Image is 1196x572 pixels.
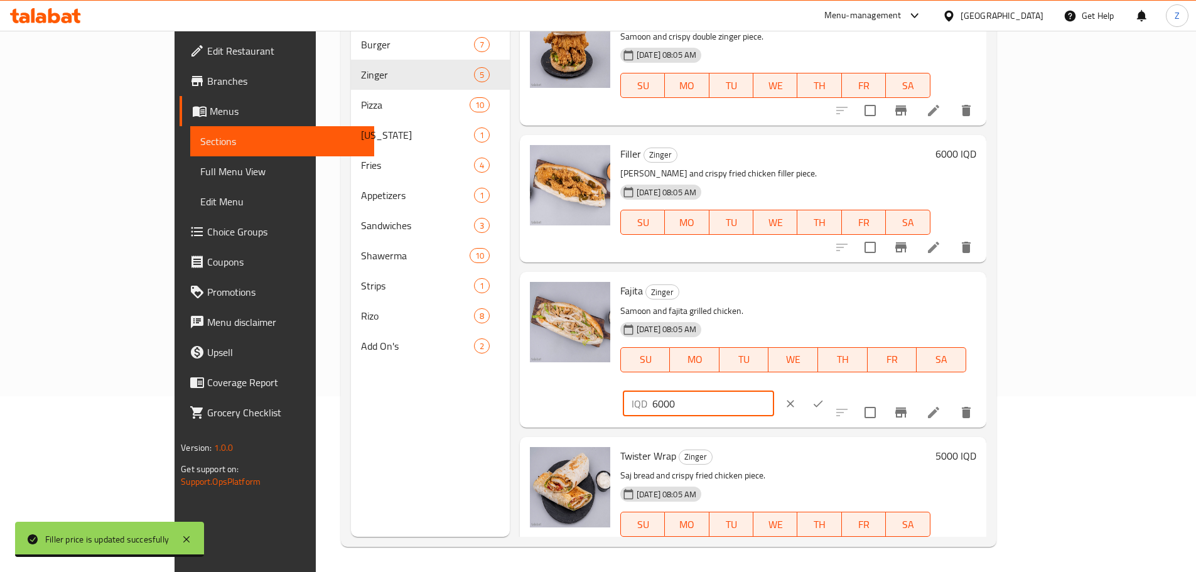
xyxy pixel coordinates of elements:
[361,97,470,112] span: Pizza
[922,350,961,369] span: SA
[802,77,836,95] span: TH
[470,99,489,111] span: 10
[361,338,474,353] span: Add On's
[207,73,364,89] span: Branches
[475,340,489,352] span: 2
[644,148,677,162] span: Zinger
[351,240,510,271] div: Shawerma10
[632,186,701,198] span: [DATE] 08:05 AM
[620,281,643,300] span: Fajita
[626,213,660,232] span: SU
[823,350,863,369] span: TH
[530,282,610,362] img: Fajita
[842,210,886,235] button: FR
[474,37,490,52] div: items
[361,127,474,143] span: [US_STATE]
[886,210,930,235] button: SA
[935,145,976,163] h6: 6000 IQD
[214,440,234,456] span: 1.0.0
[351,210,510,240] div: Sandwiches3
[180,397,374,428] a: Grocery Checklist
[652,391,774,416] input: Please enter price
[626,350,665,369] span: SU
[951,534,981,564] button: delete
[351,331,510,361] div: Add On's2
[351,180,510,210] div: Appetizers1
[891,77,925,95] span: SA
[620,73,665,98] button: SU
[768,347,818,372] button: WE
[632,49,701,61] span: [DATE] 08:05 AM
[361,67,474,82] span: Zinger
[475,220,489,232] span: 3
[351,150,510,180] div: Fries4
[207,375,364,390] span: Coverage Report
[620,512,665,537] button: SU
[758,515,792,534] span: WE
[351,271,510,301] div: Strips1
[926,103,941,118] a: Edit menu item
[190,156,374,186] a: Full Menu View
[818,347,868,372] button: TH
[632,396,647,411] p: IQD
[886,534,916,564] button: Branch-specific-item
[753,210,797,235] button: WE
[200,134,364,149] span: Sections
[804,390,832,418] button: ok
[842,512,886,537] button: FR
[886,512,930,537] button: SA
[180,36,374,66] a: Edit Restaurant
[620,347,670,372] button: SU
[530,145,610,225] img: Filler
[530,8,610,88] img: Mighty Zinger
[935,447,976,465] h6: 5000 IQD
[361,308,474,323] span: Rizo
[714,515,748,534] span: TU
[891,515,925,534] span: SA
[1175,9,1180,23] span: Z
[679,450,712,464] span: Zinger
[474,158,490,173] div: items
[709,210,753,235] button: TU
[719,347,769,372] button: TU
[847,213,881,232] span: FR
[644,148,677,163] div: Zinger
[210,104,364,119] span: Menus
[675,350,714,369] span: MO
[842,73,886,98] button: FR
[361,158,474,173] span: Fries
[474,188,490,203] div: items
[474,127,490,143] div: items
[926,240,941,255] a: Edit menu item
[951,232,981,262] button: delete
[620,210,665,235] button: SU
[207,345,364,360] span: Upsell
[620,446,676,465] span: Twister Wrap
[777,390,804,418] button: clear
[679,450,713,465] div: Zinger
[632,323,701,335] span: [DATE] 08:05 AM
[180,307,374,337] a: Menu disclaimer
[475,310,489,322] span: 8
[961,9,1043,23] div: [GEOGRAPHIC_DATA]
[857,234,883,261] span: Select to update
[530,447,610,527] img: Twister Wrap
[886,95,916,126] button: Branch-specific-item
[753,73,797,98] button: WE
[620,166,930,181] p: [PERSON_NAME] and crispy fried chicken filler piece.
[670,77,704,95] span: MO
[868,347,917,372] button: FR
[361,278,474,293] span: Strips
[180,217,374,247] a: Choice Groups
[847,515,881,534] span: FR
[351,301,510,331] div: Rizo8
[917,347,966,372] button: SA
[797,73,841,98] button: TH
[45,532,169,546] div: Filler price is updated succesfully
[470,248,490,263] div: items
[665,73,709,98] button: MO
[857,399,883,426] span: Select to update
[475,129,489,141] span: 1
[873,350,912,369] span: FR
